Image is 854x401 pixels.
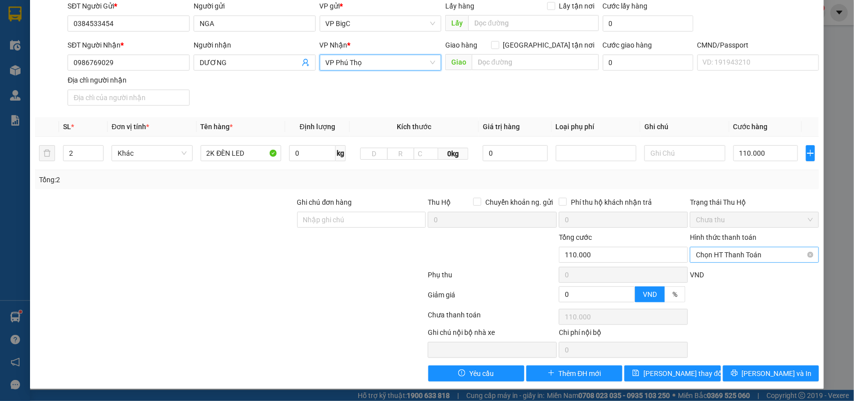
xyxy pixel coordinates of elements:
[697,40,819,51] div: CMND/Passport
[807,252,813,258] span: close-circle
[742,368,812,379] span: [PERSON_NAME] và In
[68,1,190,12] div: SĐT Người Gửi
[13,13,63,63] img: logo.jpg
[468,15,599,31] input: Dọc đường
[632,369,639,377] span: save
[731,369,738,377] span: printer
[427,309,558,327] div: Chưa thanh toán
[320,41,348,49] span: VP Nhận
[445,2,474,10] span: Lấy hàng
[603,55,693,71] input: Cước giao hàng
[68,90,190,106] input: Địa chỉ của người nhận
[201,123,233,131] span: Tên hàng
[690,233,756,241] label: Hình thức thanh toán
[63,123,71,131] span: SL
[696,247,813,262] span: Chọn HT Thanh Toán
[559,327,688,342] div: Chi phí nội bộ
[723,365,819,381] button: printer[PERSON_NAME] và In
[548,369,555,377] span: plus
[438,148,468,160] span: 0kg
[469,368,494,379] span: Yêu cầu
[567,197,656,208] span: Phí thu hộ khách nhận trả
[603,2,648,10] label: Cước lấy hàng
[194,40,316,51] div: Người nhận
[320,1,442,12] div: VP gửi
[640,117,729,137] th: Ghi chú
[297,198,352,206] label: Ghi chú đơn hàng
[118,146,187,161] span: Khác
[427,269,558,287] div: Phụ thu
[445,54,472,70] span: Giao
[552,117,641,137] th: Loại phụ phí
[555,1,599,12] span: Lấy tận nơi
[643,290,657,298] span: VND
[302,59,310,67] span: user-add
[624,365,720,381] button: save[PERSON_NAME] thay đổi
[336,145,346,161] span: kg
[326,16,436,31] span: VP BigC
[39,174,330,185] div: Tổng: 2
[806,149,815,157] span: plus
[559,368,601,379] span: Thêm ĐH mới
[526,365,622,381] button: plusThêm ĐH mới
[458,369,465,377] span: exclamation-circle
[481,197,557,208] span: Chuyển khoản ng. gửi
[472,54,599,70] input: Dọc đường
[483,123,520,131] span: Giá trị hàng
[690,197,819,208] div: Trạng thái Thu Hộ
[428,327,557,342] div: Ghi chú nội bộ nhà xe
[806,145,815,161] button: plus
[300,123,335,131] span: Định lượng
[428,198,451,206] span: Thu Hộ
[326,55,436,70] span: VP Phú Thọ
[643,368,723,379] span: [PERSON_NAME] thay đổi
[559,233,592,241] span: Tổng cước
[427,289,558,307] div: Giảm giá
[397,123,432,131] span: Kích thước
[360,148,387,160] input: D
[696,212,813,227] span: Chưa thu
[414,148,438,160] input: C
[603,41,652,49] label: Cước giao hàng
[644,145,725,161] input: Ghi Chú
[194,1,316,12] div: Người gửi
[112,123,149,131] span: Đơn vị tính
[94,25,418,37] li: Số 10 ngõ 15 Ngọc Hồi, Q.[PERSON_NAME], [GEOGRAPHIC_DATA]
[201,145,282,161] input: VD: Bàn, Ghế
[445,41,477,49] span: Giao hàng
[68,40,190,51] div: SĐT Người Nhận
[690,271,704,279] span: VND
[13,73,96,89] b: GỬI : VP BigC
[445,15,468,31] span: Lấy
[94,37,418,50] li: Hotline: 19001155
[387,148,414,160] input: R
[39,145,55,161] button: delete
[733,123,768,131] span: Cước hàng
[68,75,190,86] div: Địa chỉ người nhận
[499,40,599,51] span: [GEOGRAPHIC_DATA] tận nơi
[603,16,693,32] input: Cước lấy hàng
[297,212,426,228] input: Ghi chú đơn hàng
[428,365,524,381] button: exclamation-circleYêu cầu
[672,290,677,298] span: %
